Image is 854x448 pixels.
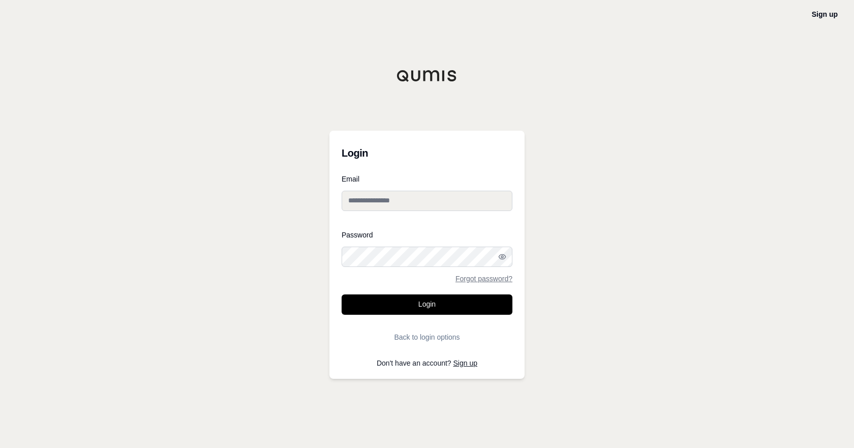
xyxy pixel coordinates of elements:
[455,275,512,282] a: Forgot password?
[453,359,477,367] a: Sign up
[342,294,512,315] button: Login
[342,360,512,367] p: Don't have an account?
[396,70,457,82] img: Qumis
[342,143,512,163] h3: Login
[342,175,512,183] label: Email
[342,327,512,347] button: Back to login options
[342,231,512,238] label: Password
[812,10,838,18] a: Sign up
